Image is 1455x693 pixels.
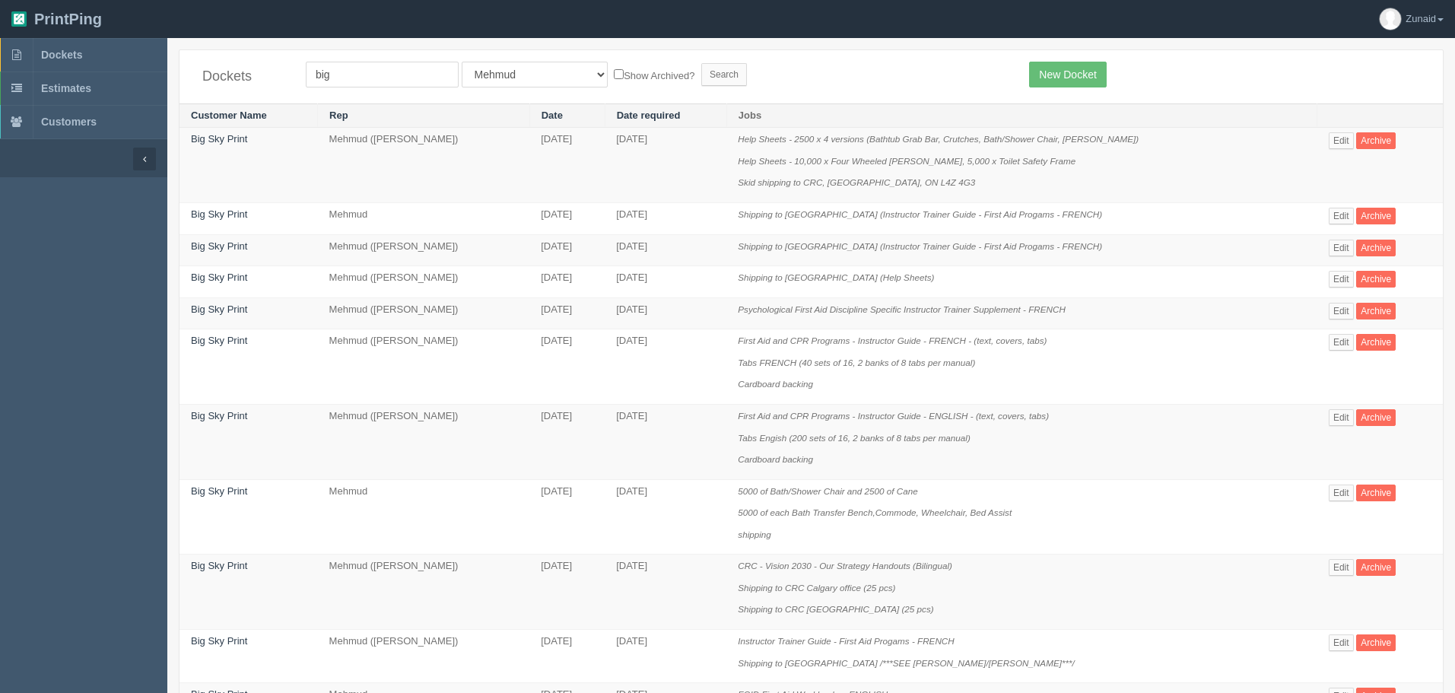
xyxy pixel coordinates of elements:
input: Show Archived? [614,69,624,79]
a: Big Sky Print [191,208,247,220]
td: [DATE] [529,234,605,266]
a: Archive [1356,334,1396,351]
i: Shipping to [GEOGRAPHIC_DATA] (Instructor Trainer Guide - First Aid Progams - FRENCH) [738,241,1102,251]
a: Edit [1329,240,1354,256]
td: Mehmud ([PERSON_NAME]) [318,555,530,630]
a: Archive [1356,303,1396,319]
td: Mehmud ([PERSON_NAME]) [318,404,530,479]
td: [DATE] [605,329,726,405]
td: [DATE] [605,266,726,298]
td: [DATE] [605,555,726,630]
a: Big Sky Print [191,304,247,315]
a: Edit [1329,409,1354,426]
a: Edit [1329,559,1354,576]
a: Archive [1356,634,1396,651]
i: shipping [738,529,771,539]
a: Customer Name [191,110,267,121]
i: Help Sheets - 10,000 x Four Wheeled [PERSON_NAME], 5,000 x Toilet Safety Frame [738,156,1075,166]
i: Psychological First Aid Discipline Specific Instructor Trainer Supplement - FRENCH [738,304,1066,314]
td: [DATE] [529,479,605,555]
td: Mehmud ([PERSON_NAME]) [318,266,530,298]
td: [DATE] [605,203,726,235]
a: Big Sky Print [191,560,247,571]
a: Big Sky Print [191,410,247,421]
a: Big Sky Print [191,335,247,346]
td: Mehmud ([PERSON_NAME]) [318,128,530,203]
i: Tabs Engish (200 sets of 16, 2 banks of 8 tabs per manual) [738,433,971,443]
td: [DATE] [529,630,605,683]
a: Archive [1356,208,1396,224]
a: Edit [1329,208,1354,224]
i: First Aid and CPR Programs - Instructor Guide - FRENCH - (text, covers, tabs) [738,335,1047,345]
td: [DATE] [529,555,605,630]
i: Cardboard backing [738,379,813,389]
td: [DATE] [605,128,726,203]
td: [DATE] [529,404,605,479]
i: Cardboard backing [738,454,813,464]
a: Archive [1356,409,1396,426]
a: Edit [1329,132,1354,149]
td: [DATE] [529,329,605,405]
a: Big Sky Print [191,133,247,145]
a: Edit [1329,485,1354,501]
th: Jobs [726,103,1317,128]
i: CRC - Vision 2030 - Our Strategy Handouts (Bilingual) [738,561,952,571]
a: Archive [1356,132,1396,149]
i: 5000 of Bath/Shower Chair and 2500 of Cane [738,486,918,496]
td: [DATE] [605,297,726,329]
label: Show Archived? [614,66,694,84]
a: Archive [1356,271,1396,288]
a: Edit [1329,634,1354,651]
i: Shipping to CRC [GEOGRAPHIC_DATA] (25 pcs) [738,604,933,614]
i: Shipping to [GEOGRAPHIC_DATA] /***SEE [PERSON_NAME]/[PERSON_NAME]***/ [738,658,1075,668]
td: [DATE] [529,203,605,235]
a: Big Sky Print [191,485,247,497]
td: [DATE] [605,234,726,266]
a: Big Sky Print [191,635,247,647]
span: Customers [41,116,97,128]
i: Instructor Trainer Guide - First Aid Progams - FRENCH [738,636,954,646]
a: Edit [1329,334,1354,351]
td: [DATE] [605,404,726,479]
input: Search [701,63,747,86]
i: Shipping to [GEOGRAPHIC_DATA] (Instructor Trainer Guide - First Aid Progams - FRENCH) [738,209,1102,219]
i: Tabs FRENCH (40 sets of 16, 2 banks of 8 tabs per manual) [738,358,975,367]
td: Mehmud [318,479,530,555]
i: Skid shipping to CRC, [GEOGRAPHIC_DATA], ON L4Z 4G3 [738,177,975,187]
i: Shipping to CRC Calgary office (25 pcs) [738,583,895,593]
h4: Dockets [202,69,283,84]
a: Date [542,110,563,121]
i: Help Sheets - 2500 x 4 versions (Bathtub Grab Bar, Crutches, Bath/Shower Chair, [PERSON_NAME]) [738,134,1139,144]
img: avatar_default-7531ab5dedf162e01f1e0bb0964e6a185e93c5c22dfe317fb01d7f8cd2b1632c.jpg [1380,8,1401,30]
td: [DATE] [529,297,605,329]
a: Archive [1356,240,1396,256]
i: First Aid and CPR Programs - Instructor Guide - ENGLISH - (text, covers, tabs) [738,411,1049,421]
a: Big Sky Print [191,272,247,283]
td: [DATE] [529,128,605,203]
a: Edit [1329,303,1354,319]
td: Mehmud ([PERSON_NAME]) [318,329,530,405]
span: Estimates [41,82,91,94]
a: Big Sky Print [191,240,247,252]
td: [DATE] [605,630,726,683]
a: Archive [1356,485,1396,501]
a: Rep [329,110,348,121]
td: Mehmud ([PERSON_NAME]) [318,234,530,266]
i: Shipping to [GEOGRAPHIC_DATA] (Help Sheets) [738,272,934,282]
a: New Docket [1029,62,1106,87]
img: logo-3e63b451c926e2ac314895c53de4908e5d424f24456219fb08d385ab2e579770.png [11,11,27,27]
td: Mehmud ([PERSON_NAME]) [318,630,530,683]
td: Mehmud [318,203,530,235]
a: Date required [617,110,681,121]
td: Mehmud ([PERSON_NAME]) [318,297,530,329]
a: Archive [1356,559,1396,576]
i: 5000 of each Bath Transfer Bench,Commode, Wheelchair, Bed Assist [738,507,1012,517]
td: [DATE] [605,479,726,555]
input: Customer Name [306,62,459,87]
span: Dockets [41,49,82,61]
td: [DATE] [529,266,605,298]
a: Edit [1329,271,1354,288]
